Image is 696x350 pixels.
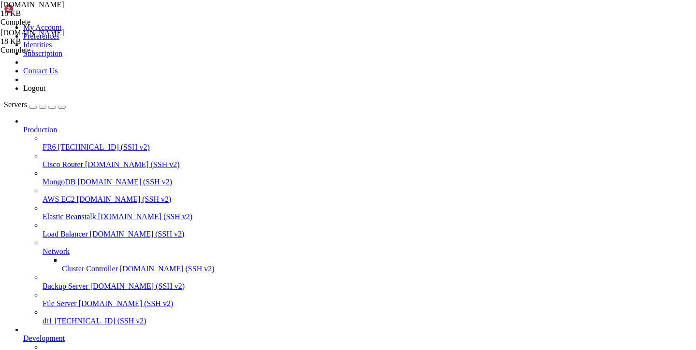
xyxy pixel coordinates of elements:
[0,9,97,18] div: 18 KB
[0,28,64,37] span: [DOMAIN_NAME]
[0,0,64,9] span: [DOMAIN_NAME]
[0,18,97,27] div: Complete
[0,28,97,46] span: install-xui-adapter.sh
[0,0,97,18] span: install-xui-adapter.sh
[0,37,97,46] div: 18 KB
[0,46,97,55] div: Complete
